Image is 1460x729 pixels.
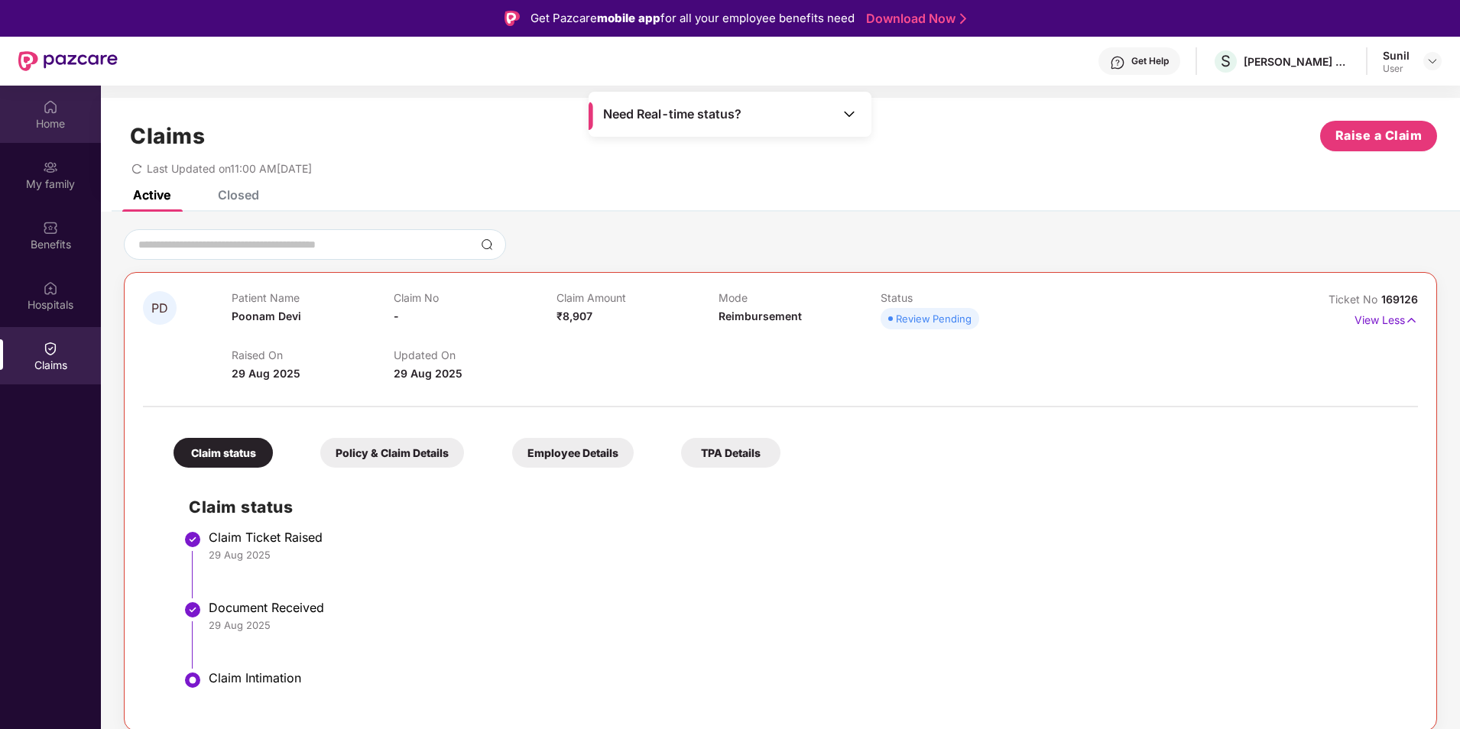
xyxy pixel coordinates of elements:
[842,106,857,122] img: Toggle Icon
[597,11,660,25] strong: mobile app
[1405,312,1418,329] img: svg+xml;base64,PHN2ZyB4bWxucz0iaHR0cDovL3d3dy53My5vcmcvMjAwMC9zdmciIHdpZHRoPSIxNyIgaGVpZ2h0PSIxNy...
[512,438,634,468] div: Employee Details
[960,11,966,27] img: Stroke
[232,309,301,322] span: Poonam Devi
[320,438,464,468] div: Policy & Claim Details
[394,367,462,380] span: 29 Aug 2025
[18,51,118,71] img: New Pazcare Logo
[881,291,1043,304] p: Status
[719,309,802,322] span: Reimbursement
[189,494,1403,520] h2: Claim status
[1383,63,1410,75] div: User
[130,123,205,149] h1: Claims
[43,160,58,175] img: svg+xml;base64,PHN2ZyB3aWR0aD0iMjAiIGhlaWdodD0iMjAiIHZpZXdCb3g9IjAgMCAyMCAyMCIgZmlsbD0ibm9uZSIgeG...
[1320,121,1437,151] button: Raise a Claim
[681,438,780,468] div: TPA Details
[209,530,1403,545] div: Claim Ticket Raised
[1244,54,1351,69] div: [PERSON_NAME] CONSULTANTS P LTD
[719,291,881,304] p: Mode
[131,162,142,175] span: redo
[394,291,556,304] p: Claim No
[1335,126,1423,145] span: Raise a Claim
[209,600,1403,615] div: Document Received
[174,438,273,468] div: Claim status
[481,238,493,251] img: svg+xml;base64,PHN2ZyBpZD0iU2VhcmNoLTMyeDMyIiB4bWxucz0iaHR0cDovL3d3dy53My5vcmcvMjAwMC9zdmciIHdpZH...
[209,548,1403,562] div: 29 Aug 2025
[232,367,300,380] span: 29 Aug 2025
[1110,55,1125,70] img: svg+xml;base64,PHN2ZyBpZD0iSGVscC0zMngzMiIgeG1sbnM9Imh0dHA6Ly93d3cudzMub3JnLzIwMDAvc3ZnIiB3aWR0aD...
[1383,48,1410,63] div: Sunil
[43,220,58,235] img: svg+xml;base64,PHN2ZyBpZD0iQmVuZWZpdHMiIHhtbG5zPSJodHRwOi8vd3d3LnczLm9yZy8yMDAwL3N2ZyIgd2lkdGg9Ij...
[183,601,202,619] img: svg+xml;base64,PHN2ZyBpZD0iU3RlcC1Eb25lLTMyeDMyIiB4bWxucz0iaHR0cDovL3d3dy53My5vcmcvMjAwMC9zdmciIH...
[505,11,520,26] img: Logo
[133,187,170,202] div: Active
[1426,55,1439,67] img: svg+xml;base64,PHN2ZyBpZD0iRHJvcGRvd24tMzJ4MzIiIHhtbG5zPSJodHRwOi8vd3d3LnczLm9yZy8yMDAwL3N2ZyIgd2...
[603,106,741,122] span: Need Real-time status?
[394,348,556,361] p: Updated On
[43,341,58,356] img: svg+xml;base64,PHN2ZyBpZD0iQ2xhaW0iIHhtbG5zPSJodHRwOi8vd3d3LnczLm9yZy8yMDAwL3N2ZyIgd2lkdGg9IjIwIi...
[1381,293,1418,306] span: 169126
[151,302,168,315] span: PD
[183,530,202,549] img: svg+xml;base64,PHN2ZyBpZD0iU3RlcC1Eb25lLTMyeDMyIiB4bWxucz0iaHR0cDovL3d3dy53My5vcmcvMjAwMC9zdmciIH...
[183,671,202,689] img: svg+xml;base64,PHN2ZyBpZD0iU3RlcC1BY3RpdmUtMzJ4MzIiIHhtbG5zPSJodHRwOi8vd3d3LnczLm9yZy8yMDAwL3N2Zy...
[1355,308,1418,329] p: View Less
[147,162,312,175] span: Last Updated on 11:00 AM[DATE]
[218,187,259,202] div: Closed
[1131,55,1169,67] div: Get Help
[209,618,1403,632] div: 29 Aug 2025
[1329,293,1381,306] span: Ticket No
[43,99,58,115] img: svg+xml;base64,PHN2ZyBpZD0iSG9tZSIgeG1sbnM9Imh0dHA6Ly93d3cudzMub3JnLzIwMDAvc3ZnIiB3aWR0aD0iMjAiIG...
[232,291,394,304] p: Patient Name
[556,291,719,304] p: Claim Amount
[209,670,1403,685] div: Claim Intimation
[232,348,394,361] p: Raised On
[896,311,972,326] div: Review Pending
[1221,52,1231,70] span: S
[394,309,399,322] span: -
[866,11,962,27] a: Download Now
[530,9,855,28] div: Get Pazcare for all your employee benefits need
[556,309,592,322] span: ₹8,907
[43,280,58,296] img: svg+xml;base64,PHN2ZyBpZD0iSG9zcGl0YWxzIiB4bWxucz0iaHR0cDovL3d3dy53My5vcmcvMjAwMC9zdmciIHdpZHRoPS...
